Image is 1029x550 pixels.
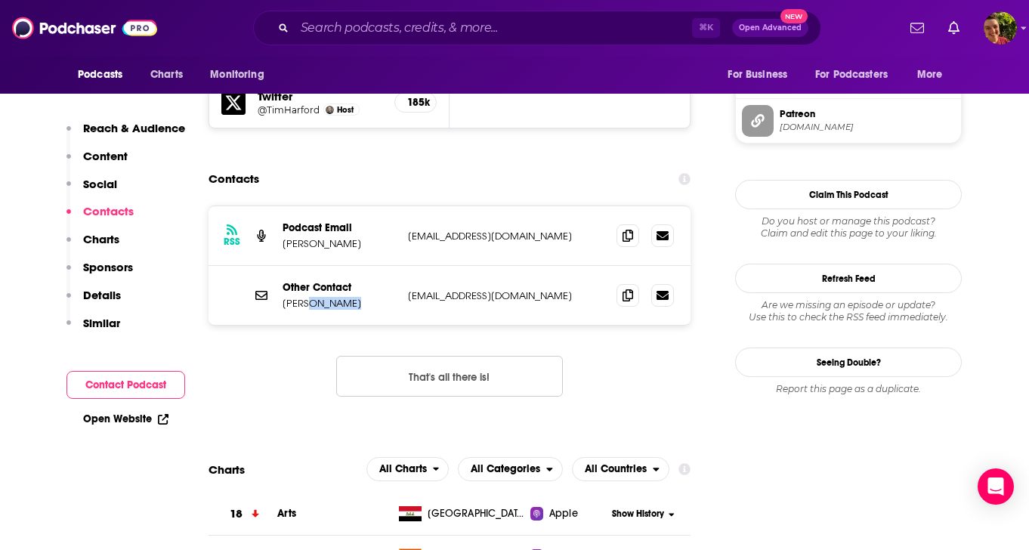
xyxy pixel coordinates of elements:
[83,412,168,425] a: Open Website
[585,464,647,474] span: All Countries
[530,506,607,521] a: Apple
[572,457,669,481] button: open menu
[742,105,955,137] a: Patreon[DOMAIN_NAME]
[210,64,264,85] span: Monitoring
[66,316,120,344] button: Similar
[692,18,720,38] span: ⌘ K
[735,264,962,293] button: Refresh Feed
[295,16,692,40] input: Search podcasts, credits, & more...
[735,215,962,239] div: Claim and edit this page to your liking.
[366,457,450,481] h2: Platforms
[66,232,119,260] button: Charts
[408,230,604,243] p: [EMAIL_ADDRESS][DOMAIN_NAME]
[253,11,821,45] div: Search podcasts, credits, & more...
[66,204,134,232] button: Contacts
[471,464,540,474] span: All Categories
[366,457,450,481] button: open menu
[224,236,240,248] h3: RSS
[277,507,296,520] a: Arts
[150,64,183,85] span: Charts
[336,356,563,397] button: Nothing here.
[230,505,243,523] h3: 18
[83,149,128,163] p: Content
[978,468,1014,505] div: Open Intercom Messenger
[739,24,802,32] span: Open Advanced
[984,11,1017,45] img: User Profile
[283,297,396,310] p: [PERSON_NAME]
[209,165,259,193] h2: Contacts
[83,121,185,135] p: Reach & Audience
[393,506,531,521] a: [GEOGRAPHIC_DATA]
[78,64,122,85] span: Podcasts
[66,121,185,149] button: Reach & Audience
[942,15,966,41] a: Show notifications dropdown
[904,15,930,41] a: Show notifications dropdown
[67,60,142,89] button: open menu
[735,383,962,395] div: Report this page as a duplicate.
[984,11,1017,45] span: Logged in as Marz
[83,316,120,330] p: Similar
[66,177,117,205] button: Social
[815,64,888,85] span: For Podcasters
[283,221,396,234] p: Podcast Email
[458,457,563,481] h2: Categories
[379,464,427,474] span: All Charts
[428,506,526,521] span: Iraq
[735,348,962,377] a: Seeing Double?
[717,60,806,89] button: open menu
[780,107,955,121] span: Patreon
[283,281,396,294] p: Other Contact
[83,232,119,246] p: Charts
[83,204,134,218] p: Contacts
[780,122,955,133] span: patreon.com
[735,215,962,227] span: Do you host or manage this podcast?
[83,260,133,274] p: Sponsors
[66,371,185,399] button: Contact Podcast
[209,493,277,535] a: 18
[12,14,157,42] img: Podchaser - Follow, Share and Rate Podcasts
[549,506,578,521] span: Apple
[337,105,354,115] span: Host
[907,60,962,89] button: open menu
[728,64,787,85] span: For Business
[407,96,424,109] h5: 185k
[83,288,121,302] p: Details
[732,19,808,37] button: Open AdvancedNew
[66,260,133,288] button: Sponsors
[199,60,283,89] button: open menu
[458,457,563,481] button: open menu
[258,89,382,104] h5: Twitter
[326,106,334,114] img: Tim Harford
[283,237,396,250] p: [PERSON_NAME]
[66,149,128,177] button: Content
[572,457,669,481] h2: Countries
[612,508,664,521] span: Show History
[735,180,962,209] button: Claim This Podcast
[735,299,962,323] div: Are we missing an episode or update? Use this to check the RSS feed immediately.
[258,104,320,116] a: @TimHarford
[607,508,680,521] button: Show History
[984,11,1017,45] button: Show profile menu
[83,177,117,191] p: Social
[66,288,121,316] button: Details
[917,64,943,85] span: More
[780,9,808,23] span: New
[141,60,192,89] a: Charts
[209,462,245,477] h2: Charts
[408,289,604,302] p: [EMAIL_ADDRESS][DOMAIN_NAME]
[805,60,910,89] button: open menu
